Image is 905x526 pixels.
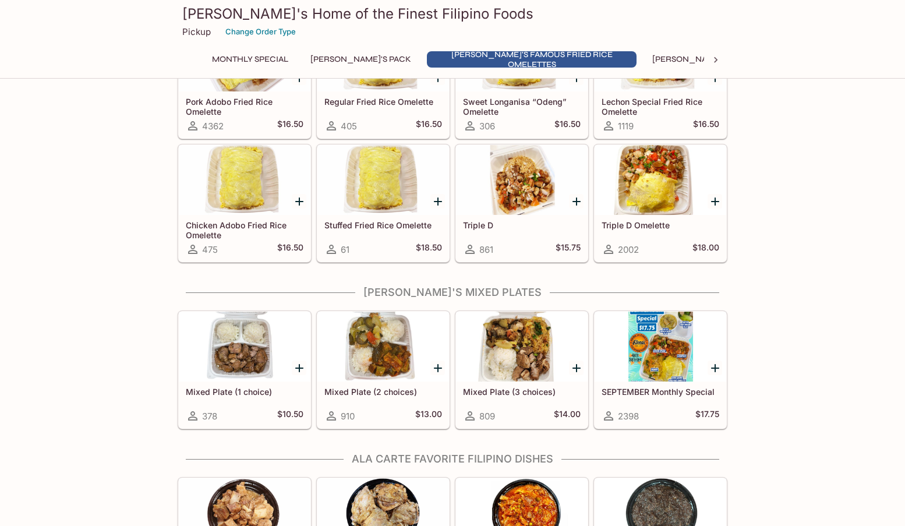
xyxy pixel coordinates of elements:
h5: $10.50 [277,409,303,423]
h5: $13.00 [415,409,442,423]
span: 61 [341,244,349,255]
h4: Ala Carte Favorite Filipino Dishes [178,453,727,465]
div: Mixed Plate (1 choice) [179,312,310,382]
button: Add Triple D Omelette [708,194,722,209]
div: SEPTEMBER Monthly Special [595,312,726,382]
span: 2002 [618,244,639,255]
a: Lechon Special Fried Rice Omelette1119$16.50 [594,21,727,139]
a: Sweet Longanisa “Odeng” Omelette306$16.50 [455,21,588,139]
div: Triple D [456,145,588,215]
a: SEPTEMBER Monthly Special2398$17.75 [594,311,727,429]
a: Triple D861$15.75 [455,144,588,262]
button: Change Order Type [220,23,301,41]
button: Add Chicken Adobo Fried Rice Omelette [292,194,306,209]
span: 475 [202,244,218,255]
span: 306 [479,121,495,132]
div: Stuffed Fried Rice Omelette [317,145,449,215]
h5: Mixed Plate (3 choices) [463,387,581,397]
span: 405 [341,121,357,132]
div: Mixed Plate (3 choices) [456,312,588,382]
a: Chicken Adobo Fried Rice Omelette475$16.50 [178,144,311,262]
a: Mixed Plate (1 choice)378$10.50 [178,311,311,429]
div: Mixed Plate (2 choices) [317,312,449,382]
h5: $17.75 [695,409,719,423]
button: Monthly Special [206,51,295,68]
h5: SEPTEMBER Monthly Special [602,387,719,397]
button: Add Stuffed Fried Rice Omelette [430,194,445,209]
h5: $14.00 [554,409,581,423]
h5: Sweet Longanisa “Odeng” Omelette [463,97,581,116]
h5: Mixed Plate (2 choices) [324,387,442,397]
h5: Regular Fried Rice Omelette [324,97,442,107]
button: Add Triple D [569,194,584,209]
h5: $18.00 [692,242,719,256]
button: Add SEPTEMBER Monthly Special [708,361,722,375]
button: Add Mixed Plate (3 choices) [569,361,584,375]
a: Stuffed Fried Rice Omelette61$18.50 [317,144,450,262]
h5: $18.50 [416,242,442,256]
p: Pickup [182,26,211,37]
span: 2398 [618,411,639,422]
div: Regular Fried Rice Omelette [317,22,449,91]
h4: [PERSON_NAME]'s Mixed Plates [178,286,727,299]
h5: $16.50 [277,119,303,133]
span: 910 [341,411,355,422]
div: Pork Adobo Fried Rice Omelette [179,22,310,91]
span: 4362 [202,121,224,132]
button: [PERSON_NAME]'s Famous Fried Rice Omelettes [427,51,637,68]
h5: Stuffed Fried Rice Omelette [324,220,442,230]
h5: $16.50 [554,119,581,133]
button: Add Mixed Plate (1 choice) [292,361,306,375]
a: Pork Adobo Fried Rice Omelette4362$16.50 [178,21,311,139]
div: Lechon Special Fried Rice Omelette [595,22,726,91]
a: Mixed Plate (2 choices)910$13.00 [317,311,450,429]
button: [PERSON_NAME]'s Pack [304,51,418,68]
div: Chicken Adobo Fried Rice Omelette [179,145,310,215]
div: Sweet Longanisa “Odeng” Omelette [456,22,588,91]
h5: $16.50 [416,119,442,133]
h5: Pork Adobo Fried Rice Omelette [186,97,303,116]
h5: Triple D Omelette [602,220,719,230]
h5: $16.50 [277,242,303,256]
h3: [PERSON_NAME]'s Home of the Finest Filipino Foods [182,5,723,23]
a: Regular Fried Rice Omelette405$16.50 [317,21,450,139]
h5: Mixed Plate (1 choice) [186,387,303,397]
span: 378 [202,411,217,422]
span: 861 [479,244,493,255]
button: Add Mixed Plate (2 choices) [430,361,445,375]
h5: $16.50 [693,119,719,133]
h5: Triple D [463,220,581,230]
span: 809 [479,411,495,422]
h5: Chicken Adobo Fried Rice Omelette [186,220,303,239]
div: Triple D Omelette [595,145,726,215]
span: 1119 [618,121,634,132]
button: [PERSON_NAME]'s Mixed Plates [646,51,794,68]
h5: $15.75 [556,242,581,256]
a: Triple D Omelette2002$18.00 [594,144,727,262]
a: Mixed Plate (3 choices)809$14.00 [455,311,588,429]
h5: Lechon Special Fried Rice Omelette [602,97,719,116]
